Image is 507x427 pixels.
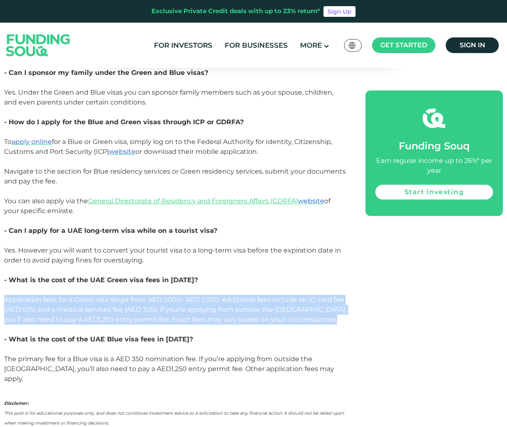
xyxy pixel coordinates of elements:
[12,138,52,146] a: apply online
[375,156,493,176] div: Earn regular income up to 26%* per year
[399,140,470,152] span: Funding Souq
[88,197,324,205] a: General Directorate of Residency and Foreigners Affairs (GDRFA)website
[4,335,193,343] span: - What is the cost of the UAE Blue visa fees in [DATE]?
[323,6,356,17] a: Sign Up
[4,227,217,234] span: - Can I apply for a UAE long-term visa while on a tourist visa?
[4,118,244,126] span: - How do I apply for the Blue and Green visas through ICP or GDRFA?
[223,39,290,52] a: For Businesses
[423,107,445,130] img: fsicon
[300,41,322,49] span: More
[4,246,341,264] span: Yes. However you will want to convert your tourist visa to a long-term visa before the expiration...
[4,138,346,185] span: To for a Blue or Green visa, simply log on to the Federal Authority for Identity, Citizenship, Cu...
[4,401,29,406] em: Disclamer:
[380,41,427,49] span: Get started
[4,69,208,77] span: - Can I sponsor my family under the Green and Blue visas?
[460,41,485,49] span: Sign in
[446,37,499,53] a: Sign in
[4,355,334,383] span: The primary fee for a Blue visa is a AED 350 nomination fee. If you’re applying from outside the ...
[349,42,356,49] img: SA Flag
[151,7,320,16] div: Exclusive Private Credit deals with up to 23% return*
[4,296,347,323] span: Application fees for a Green visa range from AED 2000- AED 2,500. Additional fees include an ID c...
[4,411,344,426] em: This post is for educational purposes only, and does not constitute investment advice or a solici...
[4,88,333,106] span: Yes. Under the Green and Blue visas you can sponsor family members such as your spouse, children,...
[298,197,324,205] span: website
[152,39,214,52] a: For Investors
[375,185,493,200] a: Start investing
[109,148,135,155] a: website
[4,197,330,215] span: You can also apply via the of your specific emirate.
[4,276,198,284] span: - What is the cost of the UAE Green visa fees in [DATE]?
